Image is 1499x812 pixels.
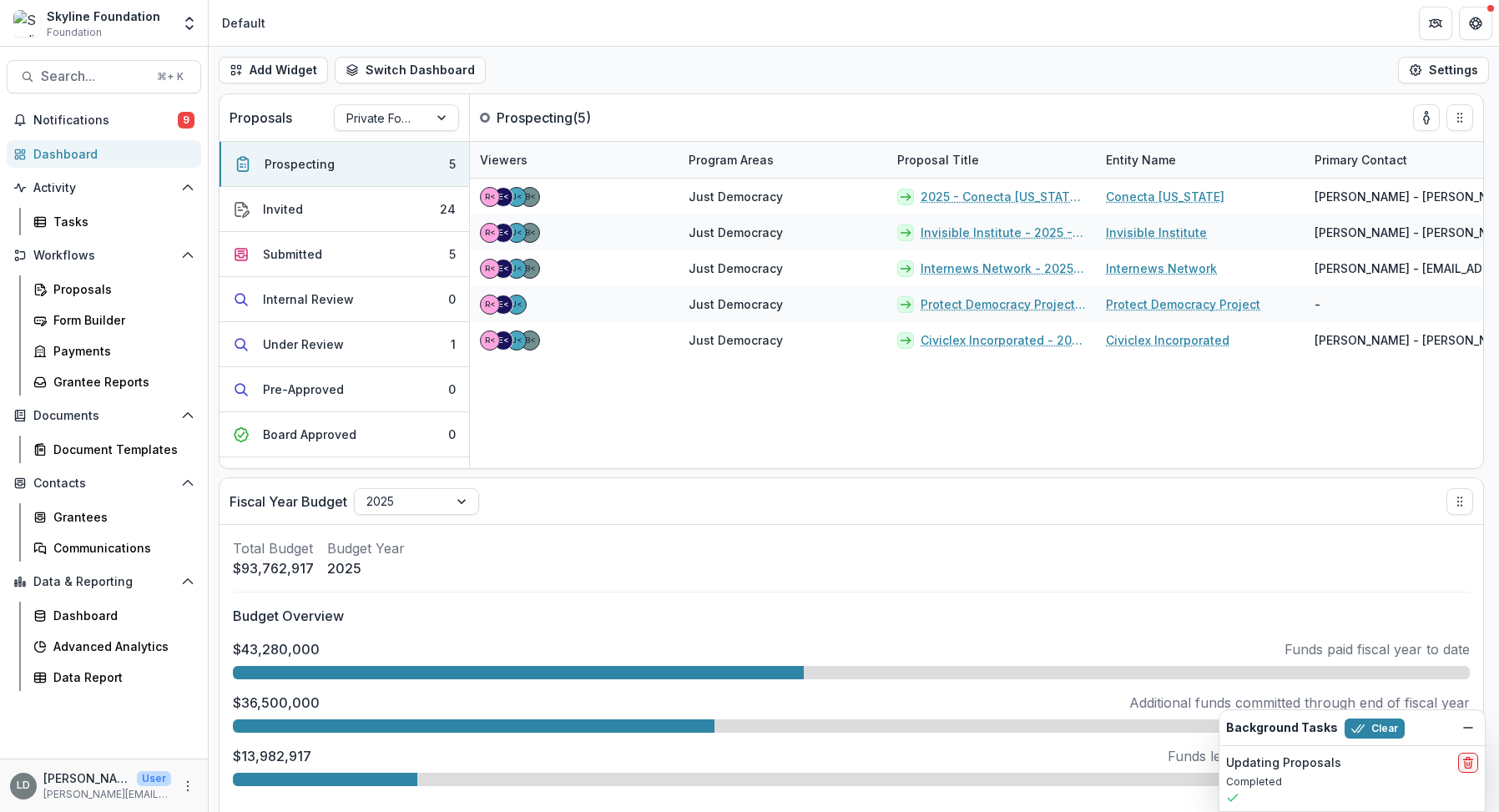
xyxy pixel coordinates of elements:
div: Grantees [53,508,188,526]
img: Skyline Foundation [13,10,40,37]
p: User [137,771,171,786]
a: Document Templates [27,436,201,463]
div: Eddie Whitfield <eddie@skylinefoundation.org> [498,193,509,201]
div: Program Areas [679,142,887,178]
button: Open entity switcher [178,7,201,40]
div: Under Review [263,335,344,353]
button: Search... [7,60,201,93]
div: Communications [53,539,188,557]
button: More [178,776,198,796]
span: Just Democracy [689,260,783,277]
span: Just Democracy [689,295,783,313]
div: Form Builder [53,311,188,329]
a: Civiclex Incorporated - 2025 - New Application [921,331,1086,349]
a: Communications [27,534,201,562]
p: Funds left to give out through end of fiscal year [1168,746,1470,766]
p: Budget Year [327,538,405,558]
a: Dashboard [7,140,201,168]
a: Conecta [US_STATE] [1106,188,1224,205]
a: Civiclex Incorporated [1106,331,1229,349]
div: Viewers [470,142,679,178]
button: Settings [1398,57,1489,83]
p: $43,280,000 [233,639,320,659]
button: Get Help [1459,7,1492,40]
span: Contacts [33,477,174,491]
div: Jenny Montoya <jenny@skylinefoundation.org> [512,265,522,273]
div: Viewers [470,151,538,169]
div: Program Areas [679,151,784,169]
div: Internal Review [263,290,354,308]
div: Primary Contact [1305,151,1417,169]
a: Payments [27,337,201,365]
button: toggle-assigned-to-me [1413,104,1440,131]
p: Additional funds committed through end of fiscal year [1129,693,1470,713]
div: 0 [448,381,456,398]
div: Rose Brookhouse <rose@skylinefoundation.org> [485,229,496,237]
div: Data Report [53,668,188,686]
nav: breadcrumb [215,11,272,35]
div: Submitted [263,245,322,263]
span: Workflows [33,249,174,263]
div: 5 [449,245,456,263]
button: Drag [1446,488,1473,515]
p: $93,762,917 [233,558,314,578]
div: Document Templates [53,441,188,458]
div: Entity Name [1096,142,1305,178]
div: Dashboard [33,145,188,163]
div: Eddie Whitfield <eddie@skylinefoundation.org> [498,265,509,273]
a: Internews Network - 2025 - New Application [921,260,1086,277]
div: Rose Brookhouse <rose@skylinefoundation.org> [485,265,496,273]
a: Invisible Institute [1106,224,1207,241]
p: [PERSON_NAME] [43,769,130,787]
div: 1 [451,335,456,353]
div: Bettina Chang <bettina@skylinefoundation.org> [525,193,536,201]
p: Prospecting ( 5 ) [497,108,622,128]
a: Dashboard [27,602,201,629]
div: Jenny Montoya <jenny@skylinefoundation.org> [512,193,522,201]
div: Bettina Chang <bettina@skylinefoundation.org> [525,336,536,345]
div: Default [222,14,265,32]
div: Bettina Chang <bettina@skylinefoundation.org> [525,229,536,237]
div: Grantee Reports [53,373,188,391]
p: 2025 [327,558,405,578]
div: Board Approved [263,426,356,443]
a: Form Builder [27,306,201,334]
div: Pre-Approved [263,381,344,398]
span: Data & Reporting [33,575,174,589]
span: Foundation [47,25,102,40]
h2: Updating Proposals [1226,756,1341,770]
a: Advanced Analytics [27,633,201,660]
div: Skyline Foundation [47,8,160,25]
div: Advanced Analytics [53,638,188,655]
div: Tasks [53,213,188,230]
a: Protect Democracy Project - 2025 - New Application [921,295,1086,313]
p: Completed [1226,774,1478,789]
button: Internal Review0 [220,277,469,322]
p: Funds paid fiscal year to date [1284,639,1470,659]
span: Notifications [33,113,178,128]
div: Payments [53,342,188,360]
button: Board Approved0 [220,412,469,457]
a: Grantees [27,503,201,531]
button: Open Activity [7,174,201,201]
div: Lisa Dinh [17,780,30,791]
div: 5 [449,155,456,173]
h2: Background Tasks [1226,721,1338,735]
button: Add Widget [219,57,328,83]
a: Protect Democracy Project [1106,295,1260,313]
a: 2025 - Conecta [US_STATE] (project of Alternative Newsweekly Foundation) - New Application [921,188,1086,205]
p: Budget Overview [233,606,1470,626]
button: Invited24 [220,187,469,232]
a: Data Report [27,663,201,691]
button: Open Data & Reporting [7,568,201,595]
a: Internews Network [1106,260,1217,277]
div: Eddie Whitfield <eddie@skylinefoundation.org> [498,336,509,345]
div: Dashboard [53,607,188,624]
button: Notifications9 [7,107,201,134]
div: Invited [263,200,303,218]
div: Jenny Montoya <jenny@skylinefoundation.org> [512,229,522,237]
div: Jenny Montoya <jenny@skylinefoundation.org> [512,336,522,345]
a: Grantee Reports [27,368,201,396]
